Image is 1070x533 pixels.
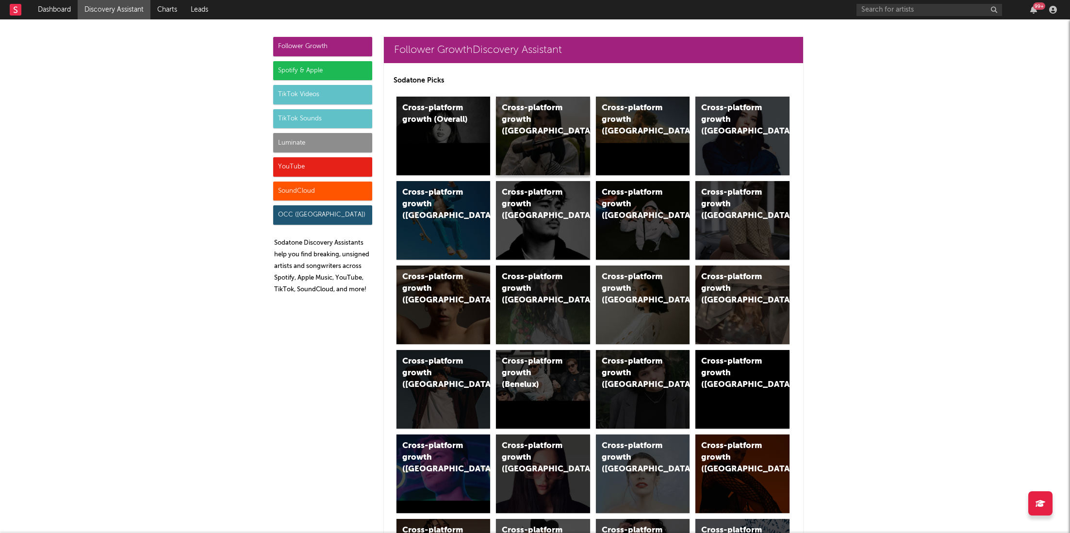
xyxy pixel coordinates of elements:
input: Search for artists [856,4,1002,16]
div: Cross-platform growth ([GEOGRAPHIC_DATA]) [402,440,468,475]
a: Follower GrowthDiscovery Assistant [384,37,803,63]
a: Cross-platform growth ([GEOGRAPHIC_DATA]/GSA) [596,181,690,260]
button: 99+ [1030,6,1037,14]
div: Cross-platform growth (Overall) [402,102,468,126]
a: Cross-platform growth ([GEOGRAPHIC_DATA]) [596,434,690,513]
div: TikTok Videos [273,85,372,104]
a: Cross-platform growth ([GEOGRAPHIC_DATA]) [695,266,790,344]
a: Cross-platform growth ([GEOGRAPHIC_DATA]) [496,97,590,175]
a: Cross-platform growth ([GEOGRAPHIC_DATA]) [596,266,690,344]
a: Cross-platform growth (Overall) [396,97,491,175]
a: Cross-platform growth ([GEOGRAPHIC_DATA]) [496,181,590,260]
a: Cross-platform growth ([GEOGRAPHIC_DATA]) [396,181,491,260]
div: YouTube [273,157,372,177]
div: Cross-platform growth ([GEOGRAPHIC_DATA]) [402,356,468,391]
div: Cross-platform growth ([GEOGRAPHIC_DATA]) [602,102,668,137]
a: Cross-platform growth ([GEOGRAPHIC_DATA]) [695,434,790,513]
div: Cross-platform growth ([GEOGRAPHIC_DATA]) [701,440,767,475]
div: Cross-platform growth ([GEOGRAPHIC_DATA]) [402,187,468,222]
div: Cross-platform growth ([GEOGRAPHIC_DATA]) [701,187,767,222]
div: Follower Growth [273,37,372,56]
div: SoundCloud [273,182,372,201]
div: Cross-platform growth ([GEOGRAPHIC_DATA]) [502,271,568,306]
a: Cross-platform growth ([GEOGRAPHIC_DATA]) [396,266,491,344]
div: Cross-platform growth ([GEOGRAPHIC_DATA]) [602,356,668,391]
a: Cross-platform growth (Benelux) [496,350,590,429]
div: TikTok Sounds [273,109,372,129]
a: Cross-platform growth ([GEOGRAPHIC_DATA]) [496,434,590,513]
p: Sodatone Picks [394,75,793,86]
div: Cross-platform growth ([GEOGRAPHIC_DATA]) [701,271,767,306]
div: Spotify & Apple [273,61,372,81]
p: Sodatone Discovery Assistants help you find breaking, unsigned artists and songwriters across Spo... [274,237,372,296]
div: OCC ([GEOGRAPHIC_DATA]) [273,205,372,225]
div: Cross-platform growth ([GEOGRAPHIC_DATA]/GSA) [602,187,668,222]
div: Cross-platform growth ([GEOGRAPHIC_DATA]) [502,102,568,137]
div: Cross-platform growth (Benelux) [502,356,568,391]
a: Cross-platform growth ([GEOGRAPHIC_DATA]) [695,350,790,429]
div: Cross-platform growth ([GEOGRAPHIC_DATA]) [502,440,568,475]
div: Cross-platform growth ([GEOGRAPHIC_DATA]) [502,187,568,222]
a: Cross-platform growth ([GEOGRAPHIC_DATA]) [496,266,590,344]
a: Cross-platform growth ([GEOGRAPHIC_DATA]) [596,97,690,175]
div: Cross-platform growth ([GEOGRAPHIC_DATA]) [602,271,668,306]
a: Cross-platform growth ([GEOGRAPHIC_DATA]) [396,350,491,429]
div: Cross-platform growth ([GEOGRAPHIC_DATA]) [602,440,668,475]
div: Cross-platform growth ([GEOGRAPHIC_DATA]) [701,356,767,391]
div: Luminate [273,133,372,152]
a: Cross-platform growth ([GEOGRAPHIC_DATA]) [596,350,690,429]
div: Cross-platform growth ([GEOGRAPHIC_DATA]) [402,271,468,306]
a: Cross-platform growth ([GEOGRAPHIC_DATA]) [695,97,790,175]
div: Cross-platform growth ([GEOGRAPHIC_DATA]) [701,102,767,137]
div: 99 + [1033,2,1045,10]
a: Cross-platform growth ([GEOGRAPHIC_DATA]) [695,181,790,260]
a: Cross-platform growth ([GEOGRAPHIC_DATA]) [396,434,491,513]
